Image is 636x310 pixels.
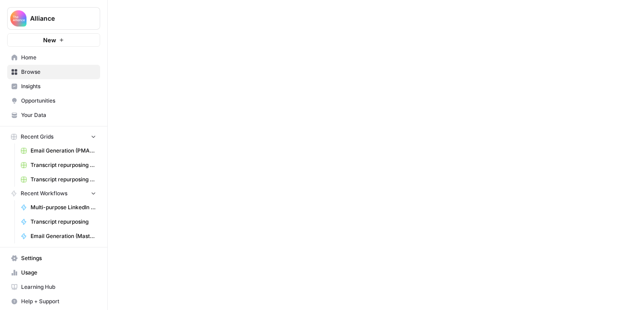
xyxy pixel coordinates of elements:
a: Your Data [7,108,100,122]
span: Email Generation (Master) [31,232,96,240]
span: Learning Hub [21,283,96,291]
button: Recent Workflows [7,187,100,200]
button: Help + Support [7,294,100,309]
a: Email Generation (PMA) - OLD [17,144,100,158]
span: Transcript repurposing (CMO) [31,161,96,169]
button: Workspace: Alliance [7,7,100,30]
a: Transcript repurposing (CMO) [17,158,100,172]
span: Insights [21,82,96,90]
span: Email Generation (PMA) - OLD [31,147,96,155]
img: Alliance Logo [10,10,26,27]
a: Browse [7,65,100,79]
button: Recent Grids [7,130,100,144]
span: Recent Workflows [21,189,67,198]
span: Multi-purpose LinkedIn Workflow [31,203,96,211]
a: Insights [7,79,100,94]
a: Home [7,50,100,65]
a: Usage [7,265,100,280]
a: Transcript repurposing [17,215,100,229]
a: Learning Hub [7,280,100,294]
a: Email Generation (Master) [17,229,100,243]
button: New [7,33,100,47]
a: Transcript repurposing (PLA) [17,172,100,187]
span: New [43,36,56,45]
span: Usage [21,269,96,277]
span: Recent Grids [21,133,53,141]
span: Transcript repurposing (PLA) [31,175,96,184]
span: Help + Support [21,297,96,306]
span: Transcript repurposing [31,218,96,226]
span: Settings [21,254,96,262]
span: Alliance [30,14,84,23]
span: Home [21,54,96,62]
span: Opportunities [21,97,96,105]
a: Multi-purpose LinkedIn Workflow [17,200,100,215]
span: Your Data [21,111,96,119]
a: Settings [7,251,100,265]
a: Opportunities [7,94,100,108]
span: Browse [21,68,96,76]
